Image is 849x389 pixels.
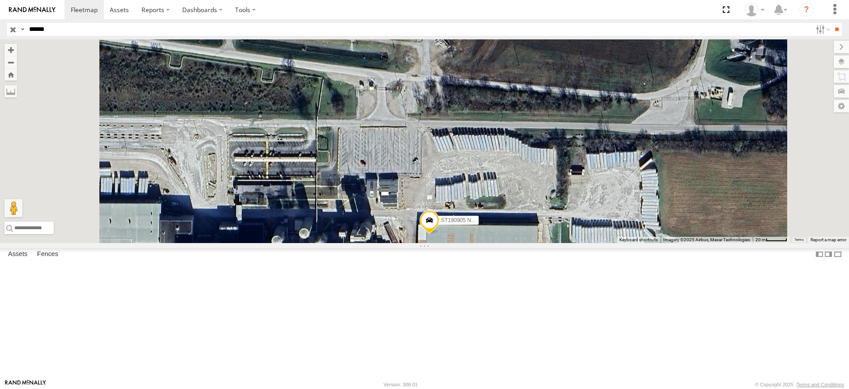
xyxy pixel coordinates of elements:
[810,237,846,242] a: Report a map error
[4,248,32,261] label: Assets
[742,3,768,17] div: Les Mayhew
[797,382,844,387] a: Terms and Conditions
[799,3,814,17] i: ?
[4,44,17,56] button: Zoom in
[753,237,790,243] button: Map Scale: 20 m per 44 pixels
[33,248,63,261] label: Fences
[4,199,22,217] button: Drag Pegman onto the map to open Street View
[812,23,832,36] label: Search Filter Options
[4,56,17,68] button: Zoom out
[4,68,17,81] button: Zoom Home
[755,382,844,387] div: © Copyright 2025 -
[619,237,658,243] button: Keyboard shortcuts
[755,237,766,242] span: 20 m
[4,85,17,98] label: Measure
[5,380,46,389] a: Visit our Website
[19,23,26,36] label: Search Query
[834,100,849,112] label: Map Settings
[833,248,842,261] label: Hide Summary Table
[9,7,56,13] img: rand-logo.svg
[441,217,480,223] span: ST190905 NEW
[824,248,833,261] label: Dock Summary Table to the Right
[794,238,804,242] a: Terms (opens in new tab)
[815,248,824,261] label: Dock Summary Table to the Left
[663,237,750,242] span: Imagery ©2025 Airbus, Maxar Technologies
[384,382,418,387] div: Version: 308.01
